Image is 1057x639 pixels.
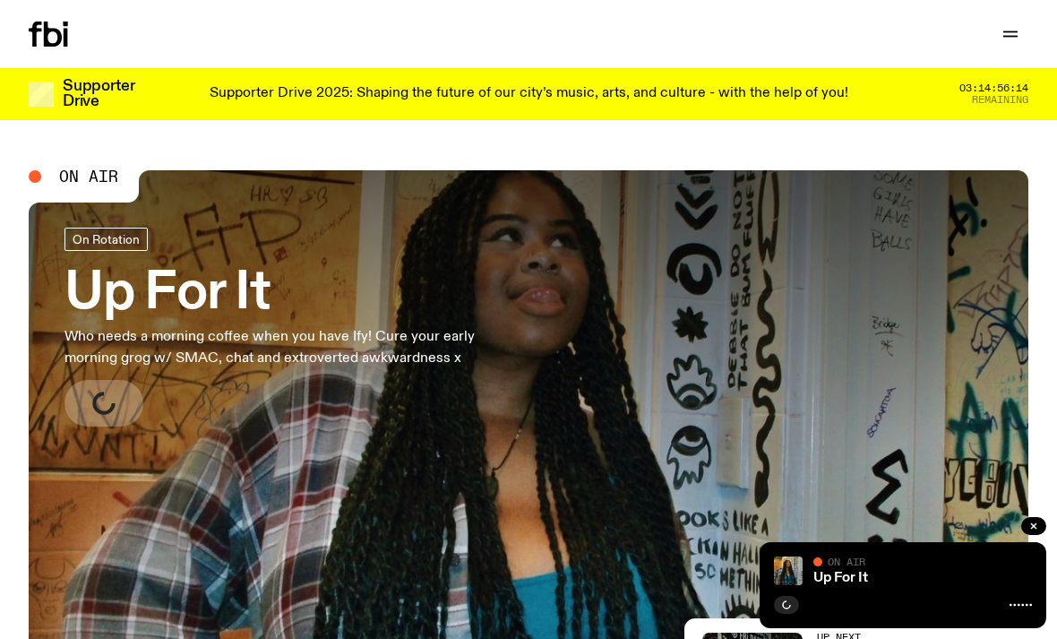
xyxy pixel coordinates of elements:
p: Supporter Drive 2025: Shaping the future of our city’s music, arts, and culture - with the help o... [210,86,848,102]
span: On Air [59,168,118,185]
span: On Rotation [73,232,140,246]
a: On Rotation [64,228,148,251]
a: Up For ItWho needs a morning coffee when you have Ify! Cure your early morning grog w/ SMAC, chat... [64,228,523,427]
h3: Up For It [64,269,523,319]
a: Up For It [813,571,868,585]
span: On Air [828,556,865,567]
span: Remaining [972,95,1028,105]
span: 03:14:56:14 [959,83,1028,93]
h3: Supporter Drive [63,79,134,109]
img: Ify - a Brown Skin girl with black braided twists, looking up to the side with her tongue stickin... [774,557,803,585]
p: Who needs a morning coffee when you have Ify! Cure your early morning grog w/ SMAC, chat and extr... [64,326,523,369]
